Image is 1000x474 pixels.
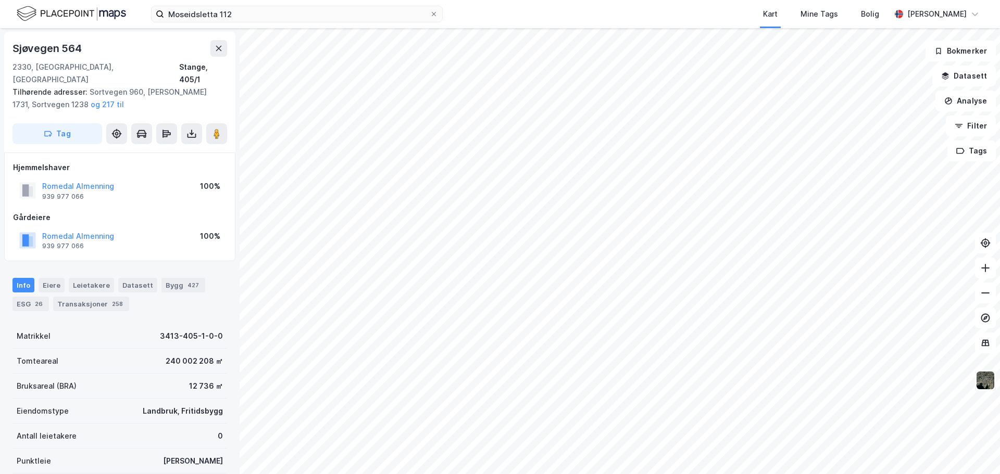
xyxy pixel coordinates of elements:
div: 939 977 066 [42,242,84,250]
div: 939 977 066 [42,193,84,201]
div: 100% [200,180,220,193]
img: logo.f888ab2527a4732fd821a326f86c7f29.svg [17,5,126,23]
div: ESG [12,297,49,311]
div: Sjøvegen 564 [12,40,84,57]
div: 2330, [GEOGRAPHIC_DATA], [GEOGRAPHIC_DATA] [12,61,179,86]
div: Mine Tags [801,8,838,20]
div: 0 [218,430,223,442]
div: Hjemmelshaver [13,161,227,174]
div: 12 736 ㎡ [189,380,223,392]
div: Stange, 405/1 [179,61,227,86]
span: Tilhørende adresser: [12,87,90,96]
button: Tag [12,123,102,144]
div: Datasett [118,278,157,292]
div: Sortvegen 960, [PERSON_NAME] 1731, Sortvegen 1238 [12,86,219,111]
button: Filter [946,116,996,136]
div: [PERSON_NAME] [163,455,223,467]
div: Matrikkel [17,330,51,342]
button: Datasett [932,66,996,86]
div: Info [12,278,34,292]
div: Transaksjoner [53,297,129,311]
div: Punktleie [17,455,51,467]
input: Søk på adresse, matrikkel, gårdeiere, leietakere eller personer [164,6,430,22]
div: Eiendomstype [17,405,69,417]
button: Analyse [935,91,996,111]
div: Tomteareal [17,355,58,367]
div: Leietakere [69,278,114,292]
button: Tags [947,140,996,161]
div: 3413-405-1-0-0 [160,330,223,342]
iframe: Chat Widget [948,424,1000,474]
div: 427 [185,280,201,290]
button: Bokmerker [926,41,996,61]
div: Bruksareal (BRA) [17,380,77,392]
div: Gårdeiere [13,211,227,224]
div: Antall leietakere [17,430,77,442]
div: Landbruk, Fritidsbygg [143,405,223,417]
div: [PERSON_NAME] [907,8,967,20]
div: Kart [763,8,778,20]
div: 26 [33,299,45,309]
div: Bolig [861,8,879,20]
div: Eiere [39,278,65,292]
div: 240 002 208 ㎡ [166,355,223,367]
div: 258 [110,299,125,309]
img: 9k= [976,370,995,390]
div: 100% [200,230,220,242]
div: Bygg [161,278,205,292]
